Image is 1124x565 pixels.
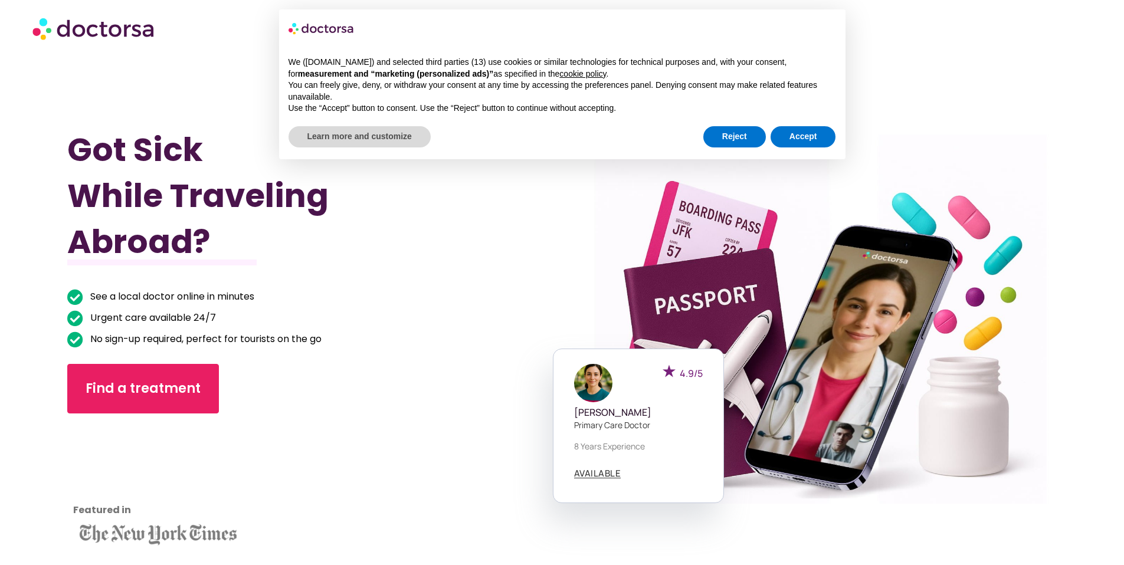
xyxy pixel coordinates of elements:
[680,367,703,380] span: 4.9/5
[289,80,836,103] p: You can freely give, deny, or withdraw your consent at any time by accessing the preferences pane...
[67,127,487,265] h1: Got Sick While Traveling Abroad?
[289,126,431,147] button: Learn more and customize
[73,431,179,520] iframe: Customer reviews powered by Trustpilot
[87,288,254,305] span: See a local doctor online in minutes
[87,331,322,347] span: No sign-up required, perfect for tourists on the go
[289,19,355,38] img: logo
[574,407,703,418] h5: [PERSON_NAME]
[703,126,766,147] button: Reject
[574,469,621,478] a: AVAILABLE
[298,69,493,78] strong: measurement and “marketing (personalized ads)”
[87,310,216,326] span: Urgent care available 24/7
[73,503,131,517] strong: Featured in
[289,103,836,114] p: Use the “Accept” button to consent. Use the “Reject” button to continue without accepting.
[86,379,201,398] span: Find a treatment
[67,364,219,413] a: Find a treatment
[574,419,703,431] p: Primary care doctor
[559,69,606,78] a: cookie policy
[771,126,836,147] button: Accept
[289,57,836,80] p: We ([DOMAIN_NAME]) and selected third parties (13) use cookies or similar technologies for techni...
[574,440,703,452] p: 8 years experience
